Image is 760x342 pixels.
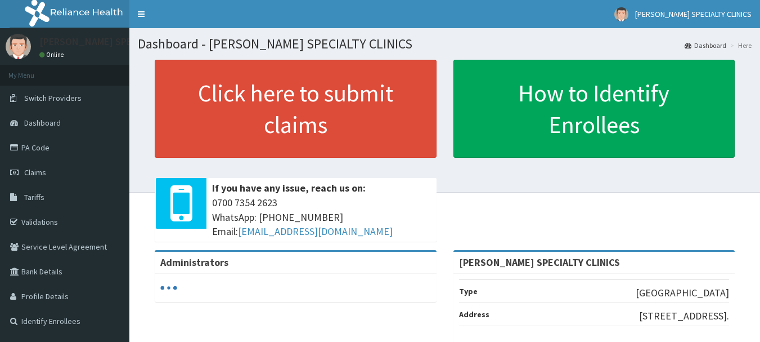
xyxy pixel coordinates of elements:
b: Administrators [160,256,228,269]
a: Dashboard [685,41,726,50]
b: Address [459,309,489,319]
a: How to Identify Enrollees [453,60,735,158]
span: 0700 7354 2623 WhatsApp: [PHONE_NUMBER] Email: [212,196,431,239]
svg: audio-loading [160,279,177,296]
a: Online [39,51,66,59]
span: Switch Providers [24,93,82,103]
b: If you have any issue, reach us on: [212,181,366,194]
p: [PERSON_NAME] SPECIALTY CLINICS [39,37,197,47]
p: [STREET_ADDRESS]. [639,309,729,323]
a: Click here to submit claims [155,60,437,158]
img: User Image [6,34,31,59]
b: Type [459,286,478,296]
span: Claims [24,167,46,177]
span: Tariffs [24,192,44,202]
span: [PERSON_NAME] SPECIALTY CLINICS [635,9,752,19]
a: [EMAIL_ADDRESS][DOMAIN_NAME] [238,225,393,238]
p: [GEOGRAPHIC_DATA] [636,286,729,300]
strong: [PERSON_NAME] SPECIALTY CLINICS [459,256,620,269]
span: Dashboard [24,118,61,128]
h1: Dashboard - [PERSON_NAME] SPECIALTY CLINICS [138,37,752,51]
li: Here [727,41,752,50]
img: User Image [614,7,628,21]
